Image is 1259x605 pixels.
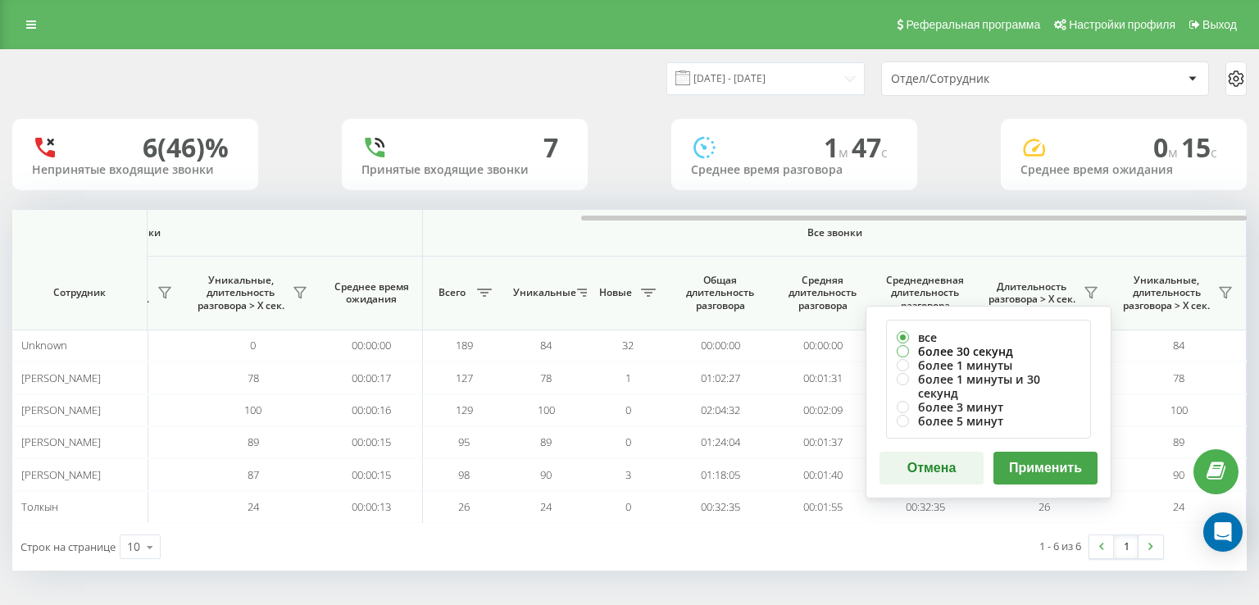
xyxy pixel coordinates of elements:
[244,403,261,417] span: 100
[320,394,423,426] td: 00:00:16
[897,414,1080,428] label: более 5 минут
[543,132,558,163] div: 7
[669,491,771,523] td: 00:32:35
[852,130,888,165] span: 47
[361,163,568,177] div: Принятые входящие звонки
[458,434,470,449] span: 95
[471,226,1198,239] span: Все звонки
[784,274,861,312] span: Средняя длительность разговора
[897,344,1080,358] label: более 30 секунд
[248,467,259,482] span: 87
[127,539,140,555] div: 10
[320,491,423,523] td: 00:00:13
[669,458,771,490] td: 01:18:05
[886,274,964,312] span: Среднедневная длительность разговора
[771,394,874,426] td: 00:02:09
[824,130,852,165] span: 1
[21,371,101,385] span: [PERSON_NAME]
[622,338,634,353] span: 32
[669,330,771,362] td: 00:00:00
[1069,18,1175,31] span: Настройки профиля
[1173,434,1184,449] span: 89
[456,403,473,417] span: 129
[625,371,631,385] span: 1
[897,372,1080,400] label: более 1 минуты и 30 секунд
[1120,274,1213,312] span: Уникальные, длительность разговора > Х сек.
[984,280,1079,306] span: Длительность разговора > Х сек.
[595,286,636,299] span: Новые
[26,286,133,299] span: Сотрудник
[669,394,771,426] td: 02:04:32
[248,371,259,385] span: 78
[540,467,552,482] span: 90
[879,452,984,484] button: Отмена
[771,491,874,523] td: 00:01:55
[625,467,631,482] span: 3
[21,499,58,514] span: Толкын
[874,491,976,523] td: 00:32:35
[1202,18,1237,31] span: Выход
[538,403,555,417] span: 100
[1020,163,1227,177] div: Среднее время ожидания
[1153,130,1181,165] span: 0
[1173,338,1184,353] span: 84
[1173,371,1184,385] span: 78
[839,143,852,161] span: м
[1114,535,1139,558] a: 1
[456,371,473,385] span: 127
[540,371,552,385] span: 78
[897,358,1080,372] label: более 1 минуты
[897,330,1080,344] label: все
[881,143,888,161] span: c
[771,426,874,458] td: 00:01:37
[1173,467,1184,482] span: 90
[625,434,631,449] span: 0
[1039,538,1081,554] div: 1 - 6 из 6
[540,338,552,353] span: 84
[1211,143,1217,161] span: c
[906,18,1040,31] span: Реферальная программа
[771,330,874,362] td: 00:00:00
[771,458,874,490] td: 00:01:40
[891,72,1087,86] div: Отдел/Сотрудник
[21,434,101,449] span: [PERSON_NAME]
[32,163,239,177] div: Непринятые входящие звонки
[320,362,423,393] td: 00:00:17
[248,499,259,514] span: 24
[513,286,572,299] span: Уникальные
[21,403,101,417] span: [PERSON_NAME]
[993,452,1098,484] button: Применить
[456,338,473,353] span: 189
[681,274,759,312] span: Общая длительность разговора
[320,458,423,490] td: 00:00:15
[458,467,470,482] span: 98
[625,403,631,417] span: 0
[333,280,410,306] span: Среднее время ожидания
[1170,403,1188,417] span: 100
[1168,143,1181,161] span: м
[458,499,470,514] span: 26
[20,539,116,554] span: Строк на странице
[320,330,423,362] td: 00:00:00
[21,467,101,482] span: [PERSON_NAME]
[1039,499,1050,514] span: 26
[248,434,259,449] span: 89
[1181,130,1217,165] span: 15
[625,499,631,514] span: 0
[540,434,552,449] span: 89
[250,338,256,353] span: 0
[320,426,423,458] td: 00:00:15
[669,426,771,458] td: 01:24:04
[669,362,771,393] td: 01:02:27
[1173,499,1184,514] span: 24
[691,163,898,177] div: Среднее время разговора
[540,499,552,514] span: 24
[21,338,67,353] span: Unknown
[1203,512,1243,552] div: Open Intercom Messenger
[143,132,229,163] div: 6 (46)%
[771,362,874,393] td: 00:01:31
[431,286,472,299] span: Всего
[193,274,288,312] span: Уникальные, длительность разговора > Х сек.
[897,400,1080,414] label: более 3 минут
